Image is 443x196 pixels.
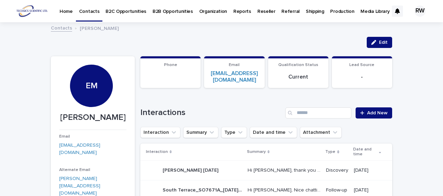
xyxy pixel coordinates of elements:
p: [PERSON_NAME] [59,113,126,123]
button: Type [221,127,247,138]
div: EM [70,38,112,91]
button: Summary [183,127,218,138]
p: Interaction [146,148,168,156]
span: Edit [379,40,388,45]
span: Email [59,134,70,139]
span: Email [229,63,240,67]
a: Contacts [51,24,72,32]
p: [PERSON_NAME] [80,24,119,32]
p: [DATE] [354,187,381,193]
input: Search [285,107,351,119]
p: Follow-up [326,187,348,193]
p: Current [272,74,324,80]
p: Type [325,148,335,156]
span: Phone [164,63,177,67]
a: [EMAIL_ADDRESS][DOMAIN_NAME] [59,143,100,155]
a: Add New [356,107,392,119]
button: Date and time [250,127,297,138]
p: Hi Elizabeth, thank you for connecting! Ex N' Flex, a Canadian company, has been supplying our produ [248,166,322,173]
span: Qualification Status [278,63,318,67]
a: [PERSON_NAME][EMAIL_ADDRESS][DOMAIN_NAME] [59,176,100,196]
button: Attachment [300,127,342,138]
tr: [PERSON_NAME] [DATE][PERSON_NAME] [DATE] Hi [PERSON_NAME], thank you for connecting! Ex N' Flex, ... [140,161,392,180]
p: Summary [247,148,266,156]
a: [EMAIL_ADDRESS][DOMAIN_NAME] [211,71,258,83]
p: South Terrace_SO7671A_2024-09-24 2025-02-11 [163,186,243,193]
div: RW [414,6,426,17]
p: [DATE] [354,168,381,173]
button: Interaction [140,127,180,138]
p: Discovery [326,168,348,173]
p: - [336,74,388,80]
p: Hi Elizabeth, Nice chatting with you today. As mentioned, I was communicating with Israel in the pas [248,186,322,193]
p: Date and time [353,146,377,158]
img: l22tfCASryn9SYBzxJ2O [14,4,51,18]
span: Lead Source [349,63,374,67]
h1: Interactions [140,108,282,118]
span: Alternate Email [59,168,90,172]
p: [PERSON_NAME] [DATE] [163,166,220,173]
button: Edit [367,37,392,48]
span: Add New [367,111,388,115]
